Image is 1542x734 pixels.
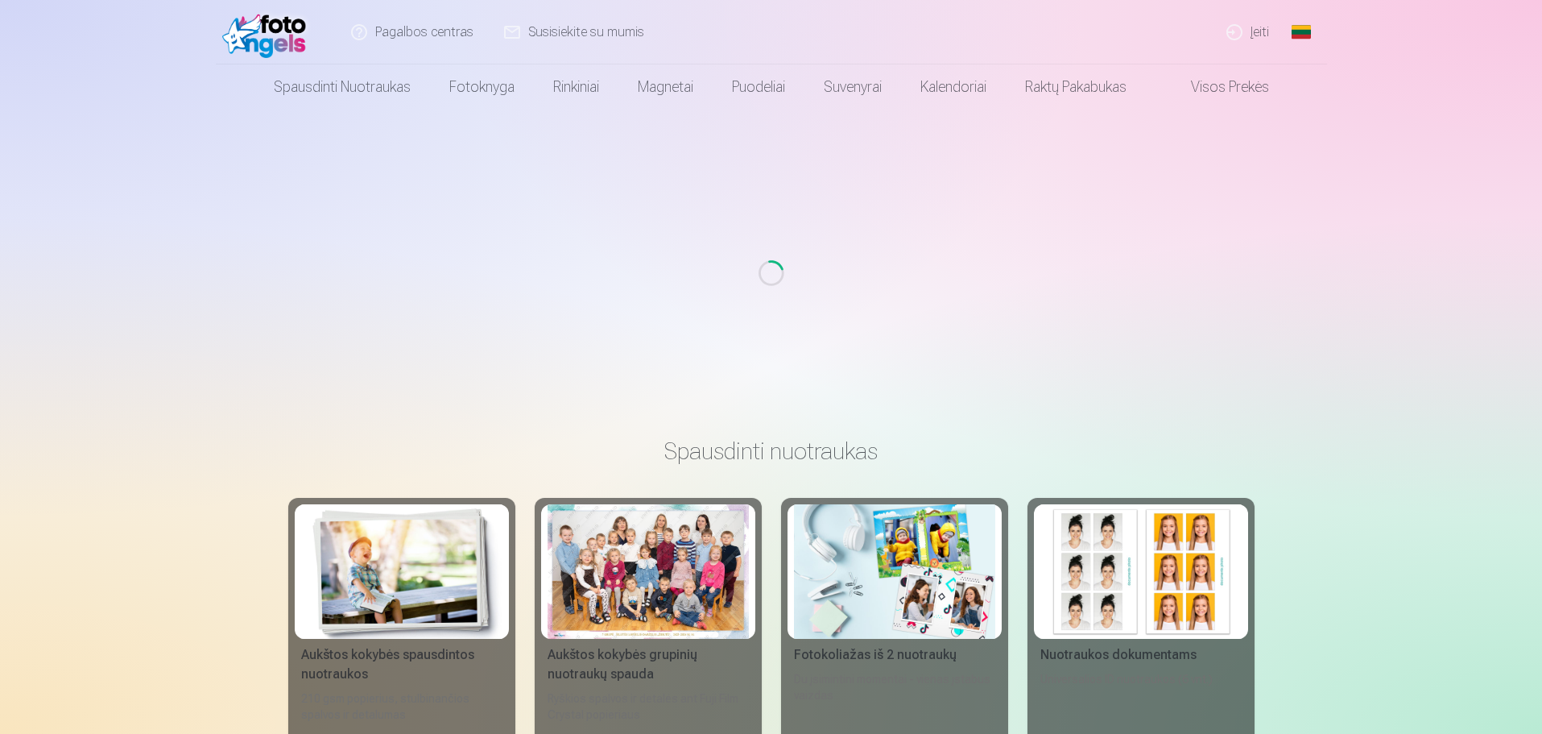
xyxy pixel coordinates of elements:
[713,64,804,110] a: Puodeliai
[1040,504,1242,639] img: Nuotraukos dokumentams
[1146,64,1288,110] a: Visos prekės
[222,6,315,58] img: /fa2
[788,645,1002,665] div: Fotokoliažas iš 2 nuotraukų
[1006,64,1146,110] a: Raktų pakabukas
[618,64,713,110] a: Magnetai
[901,64,1006,110] a: Kalendoriai
[1034,645,1248,665] div: Nuotraukos dokumentams
[541,645,755,684] div: Aukštos kokybės grupinių nuotraukų spauda
[301,504,502,639] img: Aukštos kokybės spausdintos nuotraukos
[295,690,509,723] div: 210 gsm popierius, stulbinančios spalvos ir detalumas
[254,64,430,110] a: Spausdinti nuotraukas
[794,504,995,639] img: Fotokoliažas iš 2 nuotraukų
[534,64,618,110] a: Rinkiniai
[430,64,534,110] a: Fotoknyga
[804,64,901,110] a: Suvenyrai
[1034,671,1248,723] div: Universalios ID nuotraukos (6 vnt.)
[301,437,1242,466] h3: Spausdinti nuotraukas
[788,671,1002,723] div: Du įsimintini momentai - vienas įstabus vaizdas
[541,690,755,723] div: Ryškios spalvos ir detalės ant Fuji Film Crystal popieriaus
[295,645,509,684] div: Aukštos kokybės spausdintos nuotraukos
